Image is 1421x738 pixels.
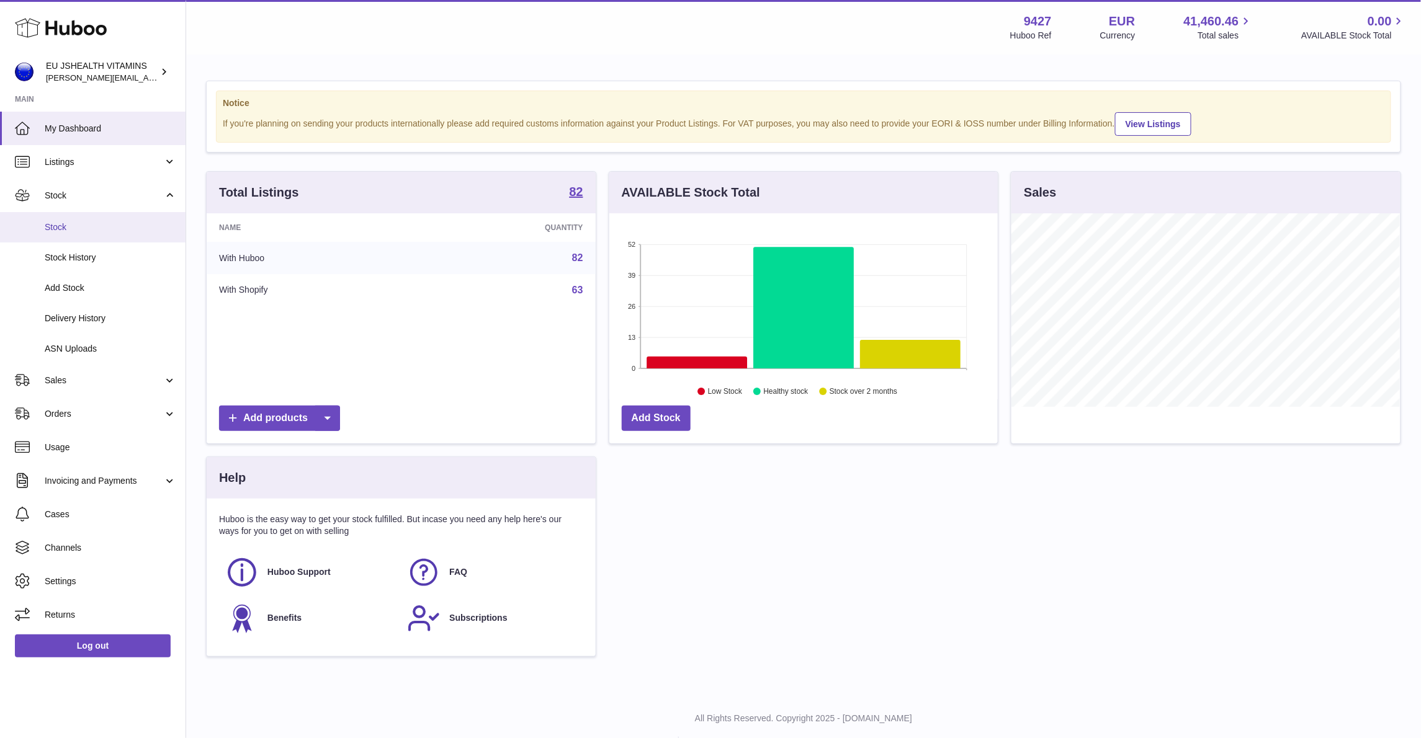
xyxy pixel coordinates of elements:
h3: Sales [1024,184,1056,201]
span: [PERSON_NAME][EMAIL_ADDRESS][DOMAIN_NAME] [46,73,249,82]
span: Listings [45,156,163,168]
strong: 9427 [1024,13,1052,30]
a: FAQ [407,556,576,589]
a: Subscriptions [407,602,576,635]
a: Log out [15,634,171,657]
img: laura@jessicasepel.com [15,63,34,81]
a: 41,460.46 Total sales [1183,13,1253,42]
text: 52 [628,241,635,248]
text: 0 [632,365,635,372]
strong: Notice [223,97,1384,109]
text: 26 [628,303,635,310]
span: Usage [45,442,176,453]
td: With Huboo [207,242,416,274]
span: Stock [45,221,176,233]
span: Total sales [1198,30,1253,42]
text: Stock over 2 months [830,388,897,396]
text: Low Stock [708,388,743,396]
span: Orders [45,408,163,420]
span: Add Stock [45,282,176,294]
span: Huboo Support [267,566,331,578]
span: ASN Uploads [45,343,176,355]
td: With Shopify [207,274,416,306]
h3: AVAILABLE Stock Total [622,184,760,201]
div: Currency [1100,30,1136,42]
div: If you're planning on sending your products internationally please add required customs informati... [223,110,1384,136]
span: Stock History [45,252,176,264]
span: AVAILABLE Stock Total [1301,30,1406,42]
p: All Rights Reserved. Copyright 2025 - [DOMAIN_NAME] [196,713,1411,724]
text: 13 [628,334,635,341]
p: Huboo is the easy way to get your stock fulfilled. But incase you need any help here's our ways f... [219,513,583,537]
a: View Listings [1115,112,1191,136]
span: FAQ [449,566,467,578]
span: Invoicing and Payments [45,475,163,487]
span: Sales [45,375,163,386]
text: 39 [628,272,635,279]
span: Stock [45,190,163,202]
span: Settings [45,576,176,587]
text: Healthy stock [763,388,809,396]
span: Delivery History [45,313,176,324]
div: Huboo Ref [1010,30,1052,42]
span: Returns [45,609,176,621]
a: 63 [572,285,583,295]
span: 0.00 [1368,13,1392,30]
span: My Dashboard [45,123,176,135]
a: 82 [572,252,583,263]
a: 82 [569,185,583,200]
strong: EUR [1109,13,1135,30]
span: Channels [45,542,176,554]
div: EU JSHEALTH VITAMINS [46,60,158,84]
a: 0.00 AVAILABLE Stock Total [1301,13,1406,42]
h3: Help [219,469,246,486]
strong: 82 [569,185,583,198]
a: Huboo Support [225,556,395,589]
span: Subscriptions [449,612,507,624]
a: Benefits [225,602,395,635]
span: 41,460.46 [1183,13,1239,30]
th: Quantity [416,213,596,242]
a: Add products [219,406,340,431]
th: Name [207,213,416,242]
h3: Total Listings [219,184,299,201]
span: Benefits [267,612,302,624]
a: Add Stock [622,406,691,431]
span: Cases [45,509,176,520]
